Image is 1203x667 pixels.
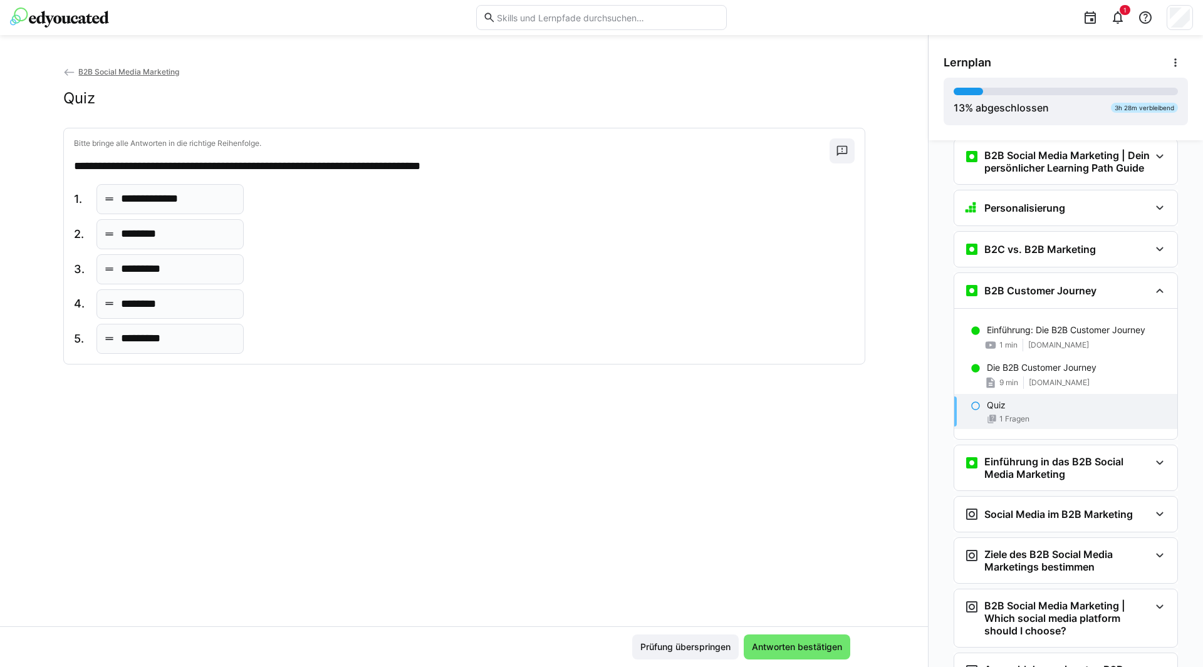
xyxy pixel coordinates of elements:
[984,508,1133,520] h3: Social Media im B2B Marketing
[750,641,844,653] span: Antworten bestätigen
[954,101,965,114] span: 13
[74,138,830,148] p: Bitte bringe alle Antworten in die richtige Reihenfolge.
[999,340,1018,350] span: 1 min
[987,324,1145,336] p: Einführung: Die B2B Customer Journey
[496,12,720,23] input: Skills und Lernpfade durchsuchen…
[638,641,732,653] span: Prüfung überspringen
[984,599,1150,637] h3: B2B Social Media Marketing | Which social media platform should I choose?
[987,399,1006,411] p: Quiz
[744,634,850,659] button: Antworten bestätigen
[984,548,1150,573] h3: Ziele des B2B Social Media Marketings bestimmen
[984,243,1096,256] h3: B2C vs. B2B Marketing
[984,149,1150,174] h3: B2B Social Media Marketing | Dein persönlicher Learning Path Guide
[954,100,1049,115] div: % abgeschlossen
[78,67,179,76] span: B2B Social Media Marketing
[984,455,1150,480] h3: Einführung in das B2B Social Media Marketing
[984,202,1065,214] h3: Personalisierung
[944,56,991,70] span: Lernplan
[1029,378,1090,388] span: [DOMAIN_NAME]
[74,296,86,312] span: 4.
[1123,6,1127,14] span: 1
[999,414,1029,424] span: 1 Fragen
[1111,103,1178,113] div: 3h 28m verbleibend
[63,67,180,76] a: B2B Social Media Marketing
[1028,340,1089,350] span: [DOMAIN_NAME]
[74,226,86,242] span: 2.
[74,331,86,347] span: 5.
[987,361,1096,374] p: Die B2B Customer Journey
[74,191,86,207] span: 1.
[999,378,1018,388] span: 9 min
[74,261,86,277] span: 3.
[63,89,95,108] h2: Quiz
[632,634,739,659] button: Prüfung überspringen
[984,284,1096,297] h3: B2B Customer Journey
